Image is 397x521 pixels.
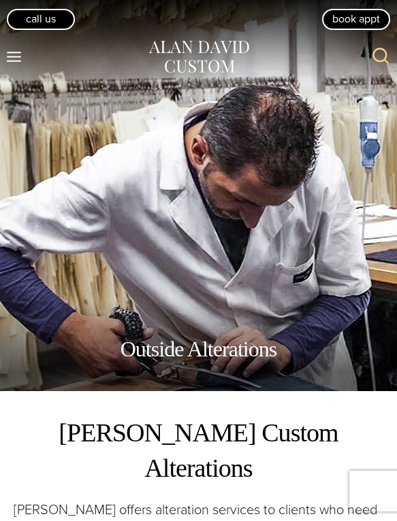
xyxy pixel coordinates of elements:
[322,9,390,29] a: book appt
[121,320,277,377] h1: Outside Alterations
[148,38,250,76] img: Alan David Custom
[364,41,397,73] button: View Search Form
[14,415,383,486] h2: [PERSON_NAME] Custom Alterations
[7,9,75,29] a: Call Us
